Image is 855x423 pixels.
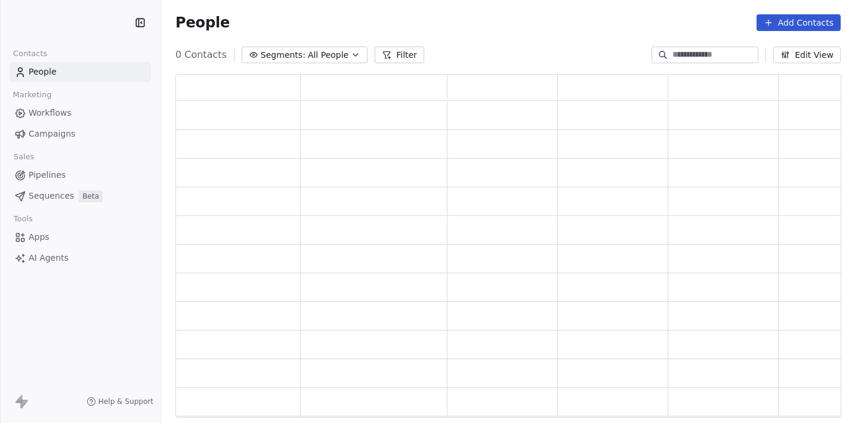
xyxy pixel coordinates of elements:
span: Sequences [29,190,74,202]
span: Tools [8,210,38,228]
span: People [29,66,57,78]
span: 0 Contacts [175,48,227,62]
span: Contacts [8,45,53,63]
a: Apps [10,227,151,247]
a: Workflows [10,103,151,123]
span: Help & Support [98,397,153,406]
a: Pipelines [10,165,151,185]
span: Beta [79,190,103,202]
span: Pipelines [29,169,66,181]
span: Segments: [261,49,305,61]
a: SequencesBeta [10,186,151,206]
a: People [10,62,151,82]
span: AI Agents [29,252,69,264]
a: Campaigns [10,124,151,144]
span: People [175,14,230,32]
a: Help & Support [87,397,153,406]
span: Apps [29,231,50,243]
span: Campaigns [29,128,75,140]
span: Sales [8,148,39,166]
button: Edit View [773,47,841,63]
span: Workflows [29,107,72,119]
button: Filter [375,47,424,63]
button: Add Contacts [757,14,841,31]
span: All People [308,49,348,61]
span: Marketing [8,86,57,104]
a: AI Agents [10,248,151,268]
